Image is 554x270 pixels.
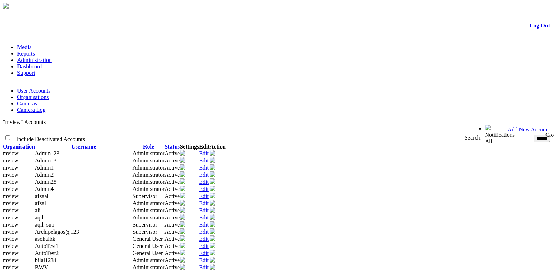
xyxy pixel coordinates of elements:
a: Edit [199,214,209,220]
a: Edit [199,172,209,178]
a: Deactivate [210,229,215,235]
td: Administrator [133,214,165,221]
td: Active [164,207,180,214]
img: user-active-green-icon.svg [210,221,215,227]
a: Organisation [3,144,35,150]
span: aqil_sup [35,222,54,228]
a: Deactivate [210,193,215,199]
a: Edit [199,179,209,185]
a: Deactivate [210,201,215,207]
span: Welcome, afzaal (Supervisor) [416,125,471,130]
a: Reports [17,51,35,57]
td: Active [164,171,180,178]
td: Active [164,164,180,171]
span: mview [3,222,19,228]
a: Deactivate [210,250,215,256]
a: Deactivate [210,151,215,157]
span: mview [3,250,19,256]
img: user-active-green-icon.svg [210,243,215,248]
a: Dashboard [17,63,42,69]
span: mview [3,243,19,249]
a: Media [17,44,32,50]
img: user-active-green-icon.svg [210,171,215,177]
span: asohaibk [35,236,55,242]
img: user-active-green-icon.svg [210,178,215,184]
td: Supervisor [133,228,165,235]
img: camera24.png [180,235,185,241]
span: mview [3,229,19,235]
img: camera24.png [180,200,185,206]
div: Search: [270,135,550,142]
a: Deactivate [210,208,215,214]
a: Deactivate [210,215,215,221]
span: mview [3,157,19,163]
img: user-active-green-icon.svg [210,214,215,220]
a: Edit [199,243,209,249]
span: Admin_23 [35,150,59,156]
a: Edit [199,257,209,263]
img: camera24.png [180,193,185,198]
a: Username [71,144,96,150]
span: Admin2 [35,172,54,178]
a: Deactivate [210,165,215,171]
span: mview [3,165,19,171]
a: Status [164,144,180,150]
span: mview [3,257,19,263]
a: Edit [199,186,209,192]
th: Edit [199,144,209,150]
div: Notifications [485,132,536,145]
span: Archipelagos@123 [35,229,79,235]
img: user-active-green-icon.svg [210,186,215,191]
span: Admin4 [35,186,54,192]
span: mview [3,236,19,242]
span: ali [35,207,41,213]
a: Camera Log [17,107,46,113]
a: Deactivate [210,222,215,228]
span: mview [3,200,19,206]
img: camera24.png [180,164,185,170]
td: General User [133,235,165,243]
td: Active [164,200,180,207]
td: Administrator [133,164,165,171]
span: aqil [35,214,44,220]
img: arrow-3.png [3,3,9,9]
th: Action [210,144,226,150]
img: user-active-green-icon.svg [210,200,215,206]
td: Administrator [133,186,165,193]
a: Edit [199,200,209,206]
td: Administrator [133,178,165,186]
td: General User [133,250,165,257]
td: Active [164,221,180,228]
td: Supervisor [133,193,165,200]
img: camera24.png [180,186,185,191]
a: User Accounts [17,88,51,94]
a: Organisations [17,94,49,100]
img: user-active-green-icon.svg [210,257,215,263]
span: mview [3,186,19,192]
td: Supervisor [133,221,165,228]
td: Active [164,250,180,257]
a: Edit [199,229,209,235]
a: Role [143,144,154,150]
td: Active [164,228,180,235]
td: Administrator [133,150,165,157]
span: mview [3,214,19,220]
a: Deactivate [210,158,215,164]
img: user-active-green-icon.svg [210,164,215,170]
img: user-active-green-icon.svg [210,150,215,156]
a: Edit [199,193,209,199]
td: General User [133,243,165,250]
img: user-active-green-icon.svg [210,250,215,255]
span: Admin1 [35,165,54,171]
span: afzaal [35,193,49,199]
a: Edit [199,207,209,213]
span: "mview" Accounts [3,119,46,125]
td: Active [164,157,180,164]
span: bilal1234 [35,257,56,263]
a: Deactivate [210,243,215,249]
a: Edit [199,250,209,256]
img: camera24.png [180,150,185,156]
span: mview [3,179,19,185]
span: Admin25 [35,179,56,185]
a: Log Out [530,22,550,28]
